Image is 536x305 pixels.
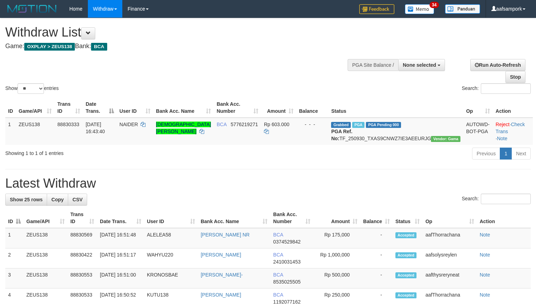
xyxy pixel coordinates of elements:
[5,248,24,268] td: 2
[97,208,144,228] th: Date Trans.: activate to sort column ascending
[493,98,533,118] th: Action
[398,59,445,71] button: None selected
[5,176,531,190] h1: Latest Withdraw
[201,232,250,238] a: [PERSON_NAME] NR
[331,122,351,128] span: Grabbed
[511,148,531,160] a: Next
[47,194,68,206] a: Copy
[500,148,512,160] a: 1
[313,228,360,248] td: Rp 175,000
[261,98,296,118] th: Amount: activate to sort column ascending
[463,98,493,118] th: Op: activate to sort column ascending
[470,59,525,71] a: Run Auto-Refresh
[496,122,510,127] a: Reject
[54,98,83,118] th: Trans ID: activate to sort column ascending
[313,208,360,228] th: Amount: activate to sort column ascending
[348,59,398,71] div: PGA Site Balance /
[493,118,533,145] td: · ·
[422,208,477,228] th: Op: activate to sort column ascending
[5,4,59,14] img: MOTION_logo.png
[273,252,283,258] span: BCA
[422,248,477,268] td: aafsolysreylen
[144,208,198,228] th: User ID: activate to sort column ascending
[5,83,59,94] label: Show entries
[5,43,350,50] h4: Game: Bank:
[68,194,87,206] a: CSV
[144,248,198,268] td: WAHYU220
[273,299,301,305] span: Copy 1192077162 to clipboard
[296,98,329,118] th: Balance
[67,208,97,228] th: Trans ID: activate to sort column ascending
[51,197,64,202] span: Copy
[18,83,44,94] select: Showentries
[67,228,97,248] td: 88830569
[360,228,393,248] td: -
[395,272,416,278] span: Accepted
[328,98,463,118] th: Status
[5,98,16,118] th: ID
[5,208,24,228] th: ID: activate to sort column descending
[405,4,434,14] img: Button%20Memo.svg
[430,2,439,8] span: 34
[24,208,67,228] th: Game/API: activate to sort column ascending
[462,194,531,204] label: Search:
[97,268,144,288] td: [DATE] 16:51:00
[24,43,75,51] span: OXPLAY > ZEUS138
[477,208,531,228] th: Action
[359,4,394,14] img: Feedback.jpg
[5,25,350,39] h1: Withdraw List
[91,43,107,51] span: BCA
[67,268,97,288] td: 88830553
[497,136,508,141] a: Note
[83,98,117,118] th: Date Trans.: activate to sort column descending
[217,122,226,127] span: BCA
[273,259,301,265] span: Copy 2410031453 to clipboard
[24,228,67,248] td: ZEUS138
[313,248,360,268] td: Rp 1,000,000
[144,268,198,288] td: KRONOSBAE
[86,122,105,134] span: [DATE] 16:43:40
[144,228,198,248] td: ALELEA58
[5,194,47,206] a: Show 25 rows
[156,122,211,134] a: [DEMOGRAPHIC_DATA][PERSON_NAME]
[480,232,490,238] a: Note
[5,147,218,157] div: Showing 1 to 1 of 1 entries
[431,136,460,142] span: Vendor URL: https://trx31.1velocity.biz
[5,118,16,145] td: 1
[393,208,422,228] th: Status: activate to sort column ascending
[72,197,83,202] span: CSV
[117,98,153,118] th: User ID: activate to sort column ascending
[360,248,393,268] td: -
[299,121,326,128] div: - - -
[328,118,463,145] td: TF_250930_TXAS9CNWZ7IE3AEEURJG
[5,268,24,288] td: 3
[201,292,241,298] a: [PERSON_NAME]
[273,232,283,238] span: BCA
[403,62,436,68] span: None selected
[395,232,416,238] span: Accepted
[445,4,480,14] img: panduan.png
[360,208,393,228] th: Balance: activate to sort column ascending
[480,292,490,298] a: Note
[496,122,525,134] a: Check Trans
[201,272,243,278] a: [PERSON_NAME]-
[97,248,144,268] td: [DATE] 16:51:17
[480,272,490,278] a: Note
[97,228,144,248] td: [DATE] 16:51:48
[264,122,289,127] span: Rp 603.000
[480,252,490,258] a: Note
[481,194,531,204] input: Search:
[366,122,401,128] span: PGA Pending
[273,239,301,245] span: Copy 0374529842 to clipboard
[153,98,214,118] th: Bank Acc. Name: activate to sort column ascending
[16,98,54,118] th: Game/API: activate to sort column ascending
[57,122,79,127] span: 88830333
[10,197,43,202] span: Show 25 rows
[273,292,283,298] span: BCA
[395,252,416,258] span: Accepted
[273,279,301,285] span: Copy 8535025505 to clipboard
[463,118,493,145] td: AUTOWD-BOT-PGA
[24,248,67,268] td: ZEUS138
[214,98,261,118] th: Bank Acc. Number: activate to sort column ascending
[462,83,531,94] label: Search:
